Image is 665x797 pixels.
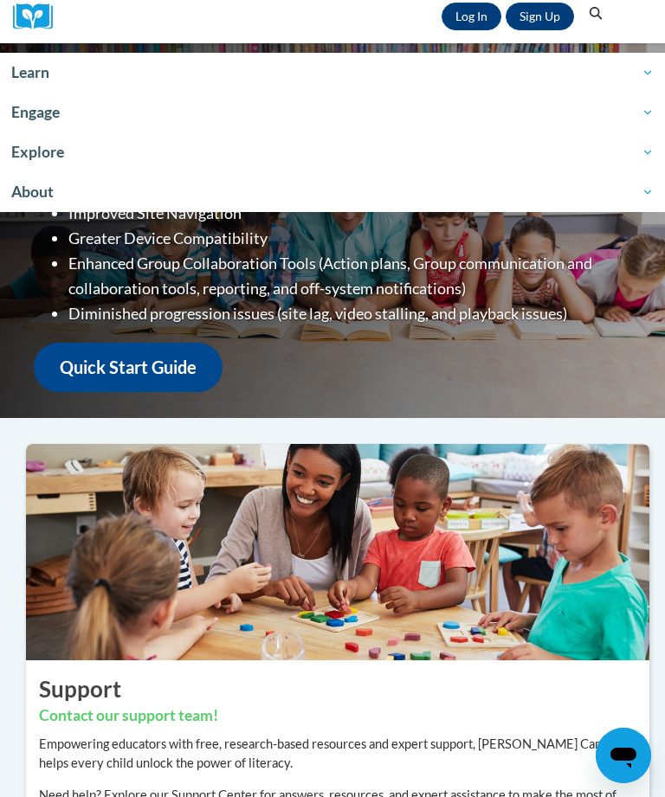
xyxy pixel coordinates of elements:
span: Explore [11,142,654,163]
span: Learn [11,62,654,83]
li: Diminished progression issues (site lag, video stalling, and playback issues) [68,301,631,326]
span: Engage [11,102,654,123]
li: Improved Site Navigation [68,201,631,226]
img: ... [13,444,662,660]
a: Cox Campus [13,3,65,30]
a: Register [506,3,574,30]
li: Enhanced Group Collaboration Tools (Action plans, Group communication and collaboration tools, re... [68,251,631,301]
h3: Contact our support team! [39,705,636,727]
a: Quick Start Guide [34,343,223,392]
span: About [11,182,654,202]
img: Logo brand [13,3,65,30]
li: Greater Device Compatibility [68,226,631,251]
iframe: Button to launch messaging window [596,728,651,783]
p: Empowering educators with free, research-based resources and expert support, [PERSON_NAME] Campus... [39,735,636,773]
a: Log In [442,3,501,30]
button: Search [583,3,609,24]
h2: Support [39,673,636,704]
